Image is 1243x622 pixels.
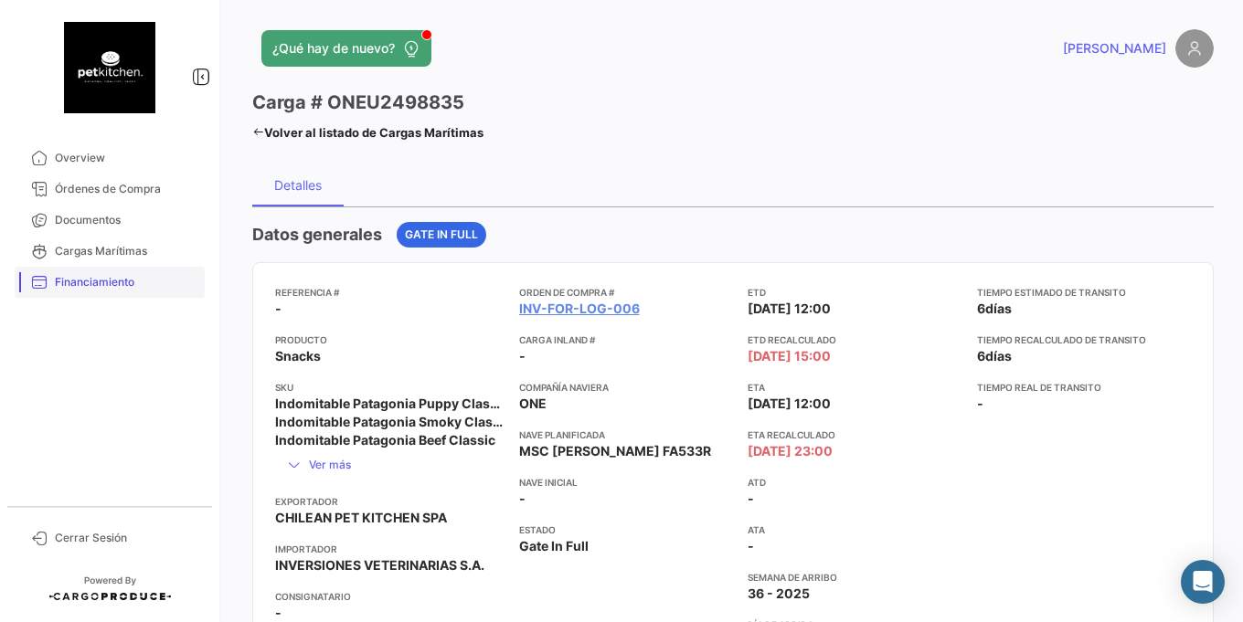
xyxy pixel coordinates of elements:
[519,380,734,395] app-card-info-title: Compañía naviera
[272,39,395,58] span: ¿Qué hay de nuevo?
[252,90,464,115] h3: Carga # ONEU2498835
[274,177,322,193] div: Detalles
[55,150,197,166] span: Overview
[55,530,197,546] span: Cerrar Sesión
[15,174,205,205] a: Órdenes de Compra
[748,585,810,603] span: 36 - 2025
[748,300,831,318] span: [DATE] 12:00
[55,181,197,197] span: Órdenes de Compra
[519,490,526,508] span: -
[748,442,833,460] span: [DATE] 23:00
[519,347,526,365] span: -
[275,449,363,480] button: Ver más
[275,347,321,365] span: Snacks
[519,475,734,490] app-card-info-title: Nave inicial
[519,300,640,318] a: INV-FOR-LOG-006
[977,332,1192,347] app-card-info-title: Tiempo recalculado de transito
[519,285,734,300] app-card-info-title: Orden de Compra #
[15,205,205,236] a: Documentos
[275,413,505,431] span: Indomitable Patagonia Smoky Classic
[55,274,197,290] span: Financiamiento
[519,443,711,459] span: MSC [PERSON_NAME] FA533R
[55,212,197,228] span: Documentos
[275,285,505,300] app-card-info-title: Referencia #
[985,300,1012,316] span: días
[275,604,282,622] span: -
[15,142,205,174] a: Overview
[275,494,505,509] app-card-info-title: Exportador
[748,537,754,555] span: -
[252,120,483,145] a: Volver al listado de Cargas Marítimas
[519,332,734,347] app-card-info-title: Carga inland #
[261,30,431,67] button: ¿Qué hay de nuevo?
[748,347,831,365] span: [DATE] 15:00
[977,395,983,411] span: -
[977,285,1192,300] app-card-info-title: Tiempo estimado de transito
[405,227,478,243] span: Gate In Full
[748,285,962,300] app-card-info-title: ETD
[519,537,589,555] span: Gate In Full
[748,522,962,537] app-card-info-title: ATA
[275,509,447,527] span: CHILEAN PET KITCHEN SPA
[985,348,1012,364] span: días
[275,332,505,347] app-card-info-title: Producto
[519,522,734,537] app-card-info-title: Estado
[55,243,197,259] span: Cargas Marítimas
[977,348,985,364] span: 6
[748,427,962,442] app-card-info-title: ETA Recalculado
[275,431,495,449] span: Indomitable Patagonia Beef Classic
[748,490,754,508] span: -
[275,556,484,575] span: INVERSIONES VETERINARIAS S.A.
[977,300,985,316] span: 6
[748,332,962,347] app-card-info-title: ETD Recalculado
[519,427,734,442] app-card-info-title: Nave planificada
[1063,39,1166,58] span: [PERSON_NAME]
[252,222,382,248] h4: Datos generales
[275,542,505,556] app-card-info-title: Importador
[275,589,505,604] app-card-info-title: Consignatario
[748,395,831,413] span: [DATE] 12:00
[15,236,205,267] a: Cargas Marítimas
[1181,560,1225,604] div: Abrir Intercom Messenger
[748,380,962,395] app-card-info-title: ETA
[275,380,505,395] app-card-info-title: SKU
[748,570,962,585] app-card-info-title: Semana de Arribo
[748,475,962,490] app-card-info-title: ATD
[275,300,282,318] span: -
[519,395,547,413] span: ONE
[275,395,505,413] span: Indomitable Patagonia Puppy Classic
[1175,29,1214,68] img: placeholder-user.png
[977,380,1192,395] app-card-info-title: Tiempo real de transito
[64,22,155,113] img: 54c7ca15-ec7a-4ae1-9078-87519ee09adb.png
[15,267,205,298] a: Financiamiento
